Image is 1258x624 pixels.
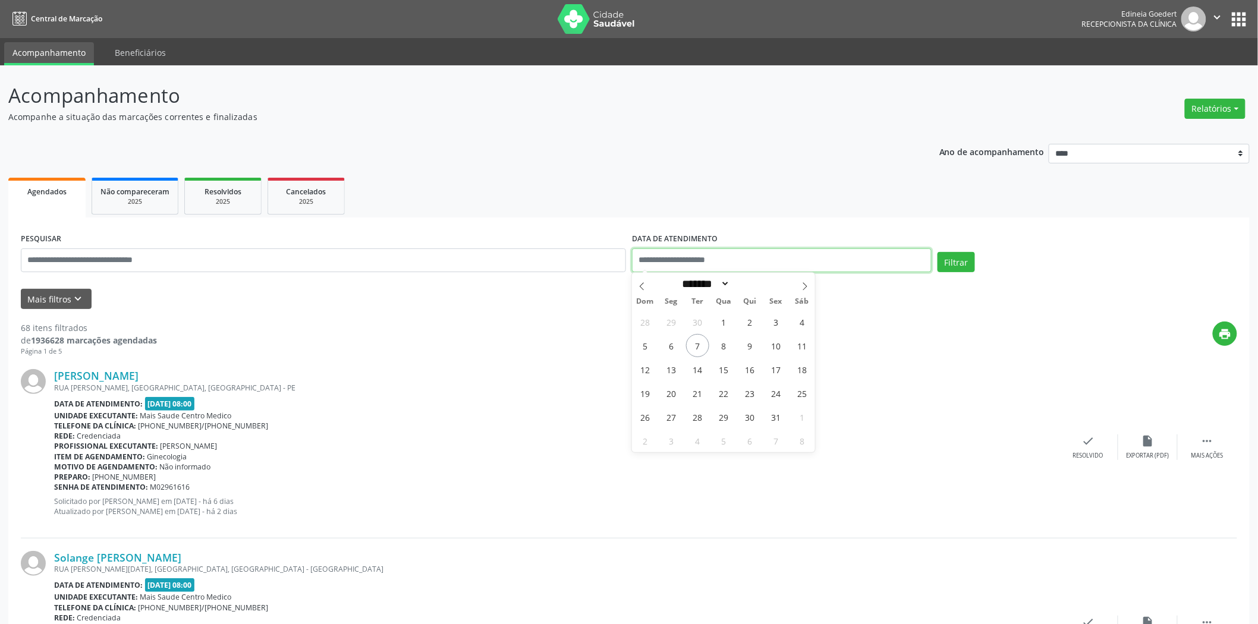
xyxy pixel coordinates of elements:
[660,310,683,333] span: Setembro 29, 2025
[791,334,814,357] span: Outubro 11, 2025
[54,452,145,462] b: Item de agendamento:
[738,382,762,405] span: Outubro 23, 2025
[21,346,157,357] div: Página 1 de 5
[730,278,769,290] input: Year
[54,431,75,441] b: Rede:
[634,358,657,381] span: Outubro 12, 2025
[763,298,789,305] span: Sex
[738,358,762,381] span: Outubro 16, 2025
[939,144,1045,159] p: Ano de acompanhamento
[791,429,814,452] span: Novembro 8, 2025
[938,252,975,272] button: Filtrar
[632,230,718,248] label: DATA DE ATENDIMENTO
[21,369,46,394] img: img
[1082,9,1177,19] div: Edineia Goedert
[712,358,735,381] span: Outubro 15, 2025
[686,405,709,428] span: Outubro 28, 2025
[4,42,94,65] a: Acompanhamento
[54,496,1059,516] p: Solicitado por [PERSON_NAME] em [DATE] - há 6 dias Atualizado por [PERSON_NAME] em [DATE] - há 2 ...
[54,482,148,492] b: Senha de atendimento:
[106,42,174,63] a: Beneficiários
[678,278,731,290] select: Month
[31,14,102,24] span: Central de Marcação
[658,298,684,305] span: Seg
[77,431,121,441] span: Credenciada
[684,298,710,305] span: Ter
[1213,322,1237,346] button: print
[660,358,683,381] span: Outubro 13, 2025
[710,298,737,305] span: Qua
[205,187,241,197] span: Resolvidos
[21,334,157,346] div: de
[140,411,232,421] span: Mais Saude Centro Medico
[100,197,169,206] div: 2025
[765,358,788,381] span: Outubro 17, 2025
[287,187,326,197] span: Cancelados
[139,421,269,431] span: [PHONE_NUMBER]/[PHONE_NUMBER]
[1219,327,1232,341] i: print
[686,429,709,452] span: Novembro 4, 2025
[193,197,253,206] div: 2025
[150,482,190,492] span: M02961616
[660,382,683,405] span: Outubro 20, 2025
[1082,19,1177,29] span: Recepcionista da clínica
[1206,7,1229,31] button: 
[54,603,136,613] b: Telefone da clínica:
[712,405,735,428] span: Outubro 29, 2025
[21,322,157,334] div: 68 itens filtrados
[21,230,61,248] label: PESQUISAR
[54,592,138,602] b: Unidade executante:
[54,399,143,409] b: Data de atendimento:
[634,405,657,428] span: Outubro 26, 2025
[147,452,187,462] span: Ginecologia
[632,298,658,305] span: Dom
[54,580,143,590] b: Data de atendimento:
[738,429,762,452] span: Novembro 6, 2025
[634,429,657,452] span: Novembro 2, 2025
[791,358,814,381] span: Outubro 18, 2025
[686,310,709,333] span: Setembro 30, 2025
[765,334,788,357] span: Outubro 10, 2025
[72,292,85,305] i: keyboard_arrow_down
[738,405,762,428] span: Outubro 30, 2025
[21,551,46,576] img: img
[140,592,232,602] span: Mais Saude Centro Medico
[54,369,139,382] a: [PERSON_NAME]
[634,334,657,357] span: Outubro 5, 2025
[1211,11,1224,24] i: 
[1185,99,1246,119] button: Relatórios
[712,382,735,405] span: Outubro 22, 2025
[660,405,683,428] span: Outubro 27, 2025
[54,462,158,472] b: Motivo de agendamento:
[27,187,67,197] span: Agendados
[660,429,683,452] span: Novembro 3, 2025
[54,472,90,482] b: Preparo:
[139,603,269,613] span: [PHONE_NUMBER]/[PHONE_NUMBER]
[789,298,815,305] span: Sáb
[660,334,683,357] span: Outubro 6, 2025
[1191,452,1224,460] div: Mais ações
[686,382,709,405] span: Outubro 21, 2025
[1201,434,1214,447] i: 
[1229,9,1250,30] button: apps
[1181,7,1206,31] img: img
[54,613,75,623] b: Rede:
[54,564,1059,574] div: RUA [PERSON_NAME][DATE], [GEOGRAPHIC_DATA], [GEOGRAPHIC_DATA] - [GEOGRAPHIC_DATA]
[145,578,195,592] span: [DATE] 08:00
[8,9,102,29] a: Central de Marcação
[634,310,657,333] span: Setembro 28, 2025
[1082,434,1095,447] i: check
[54,421,136,431] b: Telefone da clínica:
[8,81,878,111] p: Acompanhamento
[54,383,1059,393] div: RUA [PERSON_NAME], [GEOGRAPHIC_DATA], [GEOGRAPHIC_DATA] - PE
[791,310,814,333] span: Outubro 4, 2025
[634,382,657,405] span: Outubro 19, 2025
[1073,452,1103,460] div: Resolvido
[54,551,181,564] a: Solange [PERSON_NAME]
[791,382,814,405] span: Outubro 25, 2025
[765,429,788,452] span: Novembro 7, 2025
[765,310,788,333] span: Outubro 3, 2025
[145,397,195,411] span: [DATE] 08:00
[8,111,878,123] p: Acompanhe a situação das marcações correntes e finalizadas
[686,334,709,357] span: Outubro 7, 2025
